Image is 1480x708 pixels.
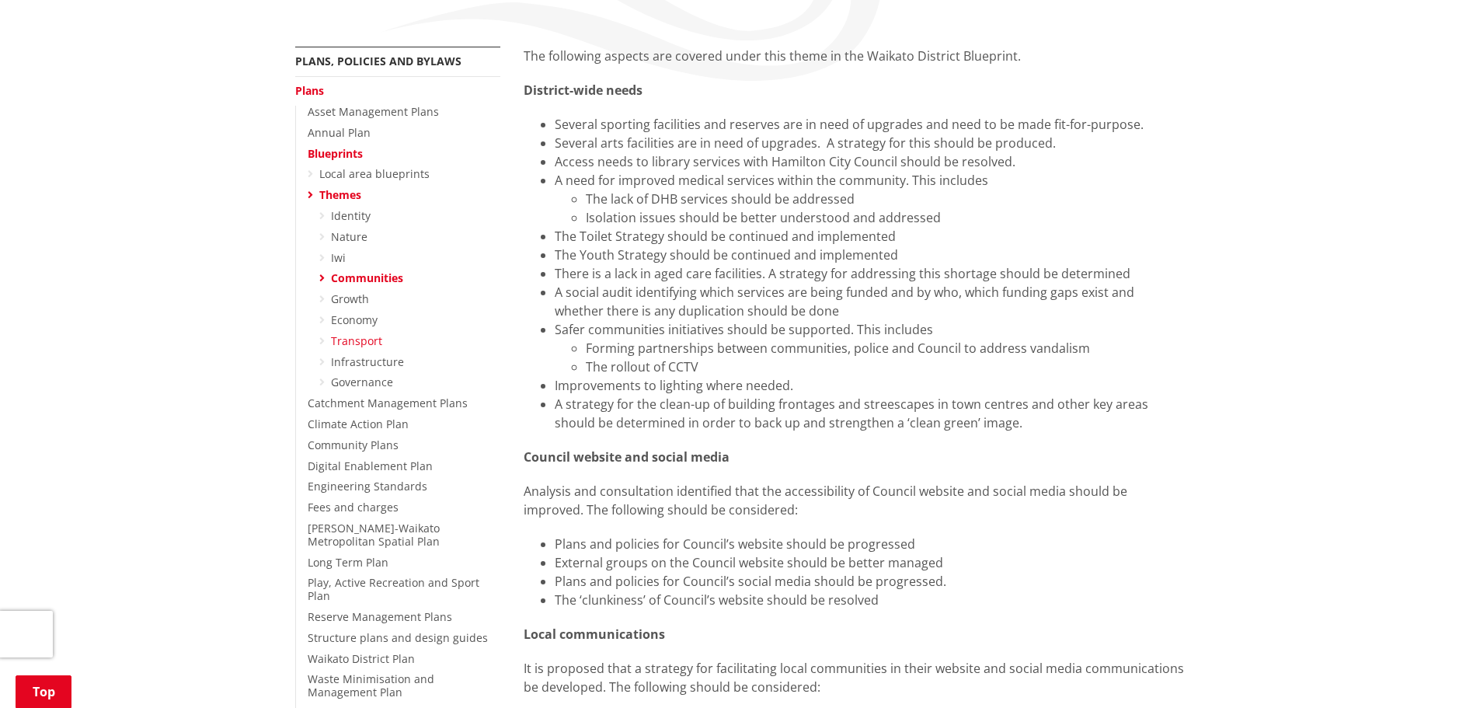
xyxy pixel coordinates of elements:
[331,375,393,389] a: Governance
[555,395,1186,432] li: A strategy for the clean-up of building frontages and streescapes in town centres and other key a...
[586,208,1186,227] li: Isolation issues should be better understood and addressed
[524,482,1186,519] p: Analysis and consultation identified that the accessibility of Council website and social media s...
[524,659,1186,696] p: It is proposed that a strategy for facilitating local communities in their website and social med...
[295,83,324,98] a: Plans
[555,246,1186,264] li: The Youth Strategy should be continued and implemented
[555,591,1186,609] li: The ‘clunkiness’ of Council’s website should be resolved
[308,609,452,624] a: Reserve Management Plans
[308,555,388,570] a: Long Term Plan
[308,521,440,549] a: [PERSON_NAME]-Waikato Metropolitan Spatial Plan
[586,357,1186,376] li: The rollout of CCTV
[555,283,1186,320] li: A social audit identifying which services are being funded and by who, which funding gaps exist a...
[586,190,1186,208] li: The lack of DHB services should be addressed
[319,187,361,202] a: Themes
[524,448,730,466] strong: Council website and social media
[524,47,1186,65] p: The following aspects are covered under this theme in the Waikato District Blueprint.
[555,227,1186,246] li: The Toilet Strategy should be continued and implemented
[555,535,1186,553] li: Plans and policies for Council’s website should be progressed
[555,115,1186,134] li: Several sporting facilities and reserves are in need of upgrades and need to be made fit-for-purp...
[331,270,403,285] a: Communities
[555,572,1186,591] li: Plans and policies for Council’s social media should be progressed.
[586,339,1186,357] li: Forming partnerships between communities, police and Council to address vandalism
[555,134,1186,152] li: Several arts facilities are in need of upgrades. A strategy for this should be produced.
[308,459,433,473] a: Digital Enablement Plan
[308,671,434,699] a: Waste Minimisation and Management Plan
[308,479,427,494] a: Engineering Standards
[308,396,468,410] a: Catchment Management Plans
[331,291,369,306] a: Growth
[524,626,665,643] strong: Local communications
[308,500,399,514] a: Fees and charges
[555,171,1186,227] li: A need for improved medical services within the community. This includes
[308,125,371,140] a: Annual Plan
[308,417,409,431] a: Climate Action Plan
[308,630,488,645] a: Structure plans and design guides
[319,166,430,181] a: Local area blueprints
[331,354,404,369] a: Infrastructure
[331,250,346,265] a: Iwi
[308,146,363,161] a: Blueprints
[331,333,382,348] a: Transport
[16,675,71,708] a: Top
[308,575,479,603] a: Play, Active Recreation and Sport Plan
[555,376,1186,395] li: Improvements to lighting where needed.
[555,264,1186,283] li: There is a lack in aged care facilities. A strategy for addressing this shortage should be determ...
[555,152,1186,171] li: Access needs to library services with Hamilton City Council should be resolved.
[331,208,371,223] a: Identity
[308,438,399,452] a: Community Plans
[555,553,1186,572] li: External groups on the Council website should be better managed
[555,320,1186,339] li: Safer communities initiatives should be supported. This includes
[331,229,367,244] a: Nature
[308,651,415,666] a: Waikato District Plan
[1409,643,1464,699] iframe: Messenger Launcher
[308,104,439,119] a: Asset Management Plans
[295,54,461,68] a: Plans, policies and bylaws
[331,312,378,327] a: Economy
[524,82,642,99] strong: District-wide needs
